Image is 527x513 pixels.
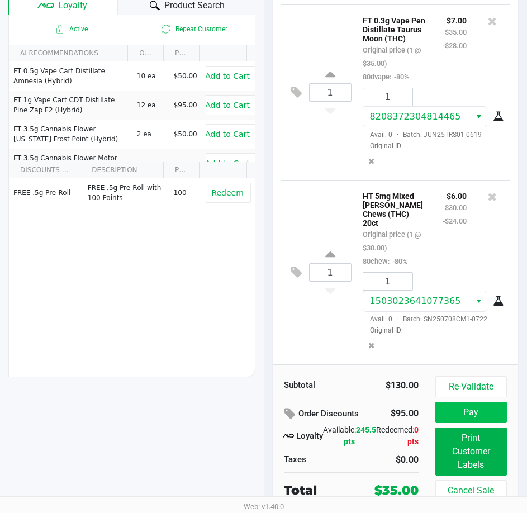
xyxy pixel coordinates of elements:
span: Add to Cart [205,159,250,168]
td: 10 ea [132,61,169,91]
button: Add to Cart [198,153,257,173]
span: 245.5 pts [344,425,376,446]
button: Pay [435,402,507,423]
button: Re-Validate [435,376,507,397]
button: Remove the package from the orderLine [364,151,379,172]
button: Select [471,107,487,127]
p: $6.00 [443,189,467,201]
button: Redeem [204,183,250,203]
div: Loyalty [284,430,323,443]
span: · [392,315,403,323]
span: Avail: 0 Batch: SN250708CM1-0722 [363,315,487,323]
small: -$28.00 [443,41,467,50]
td: 10 ea [132,149,169,188]
span: -80% [391,73,409,81]
button: Remove the package from the orderLine [364,335,379,356]
span: Redeem [211,188,243,197]
th: DESCRIPTION [80,162,163,178]
th: PRICE [163,45,199,61]
div: Order Discounts [284,404,368,424]
small: 80dvape: [363,73,409,81]
div: $0.00 [359,453,419,467]
td: 2 ea [132,120,169,149]
small: Original price (1 @ $30.00) [363,230,421,252]
td: FREE .5g Pre-Roll [9,178,83,207]
inline-svg: Is repeat customer [159,22,173,36]
span: Web: v1.40.0 [244,502,284,511]
div: $130.00 [359,379,419,392]
small: Original price (1 @ $35.00) [363,46,421,68]
span: Original ID: [363,141,501,151]
div: Available: [323,424,376,448]
button: Print Customer Labels [435,427,507,476]
button: Add to Cart [198,124,257,144]
td: FT 3.5g Cannabis Flower [US_STATE] Frost Point (Hybrid) [9,120,132,149]
div: $35.00 [374,481,419,500]
p: $7.00 [443,13,467,25]
span: Add to Cart [205,72,250,80]
span: · [392,131,403,139]
td: FT 3.5g Cannabis Flower Motor Breath x [PERSON_NAME] (Hybrid) [9,149,132,188]
button: Select [471,291,487,311]
p: HT 5mg Mixed [PERSON_NAME] Chews (THC) 20ct [363,189,426,227]
span: 8208372304814465 [370,111,461,122]
div: Taxes [284,453,343,466]
small: -$24.00 [443,217,467,225]
span: $50.00 [174,130,197,138]
small: 80chew: [363,257,407,265]
th: AI RECOMMENDATIONS [9,45,127,61]
td: 12 ea [132,91,169,120]
button: Add to Cart [198,95,257,115]
span: Repeat Customer [132,22,255,36]
span: $50.00 [174,72,197,80]
span: Original ID: [363,325,501,335]
span: -80% [390,257,407,265]
inline-svg: Active loyalty member [53,22,67,36]
span: Add to Cart [205,130,250,139]
button: Add to Cart [198,66,257,86]
span: $95.00 [174,101,197,109]
span: Avail: 0 Batch: JUN25TRS01-0619 [363,131,482,139]
small: $30.00 [445,203,467,212]
div: Data table [9,45,255,161]
span: 1503023641077365 [370,296,461,306]
th: POINTS [163,162,199,178]
button: Cancel Sale [435,480,507,501]
td: FT 1g Vape Cart CDT Distillate Pine Zap F2 (Hybrid) [9,91,132,120]
div: Redeemed: [376,424,419,448]
div: Total [284,481,358,500]
span: Add to Cart [205,101,250,110]
td: FREE .5g Pre-Roll with 100 Points [83,178,169,207]
div: Data table [9,162,255,346]
span: Active [9,22,132,36]
th: DISCOUNTS (1) [9,162,80,178]
span: 0 pts [407,425,419,446]
div: $95.00 [384,404,418,423]
th: ON HAND [127,45,163,61]
td: FT 0.5g Vape Cart Distillate Amnesia (Hybrid) [9,61,132,91]
td: 100 [169,178,206,207]
div: Subtotal [284,379,343,392]
small: $35.00 [445,28,467,36]
p: FT 0.3g Vape Pen Distillate Taurus Moon (THC) [363,13,426,43]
